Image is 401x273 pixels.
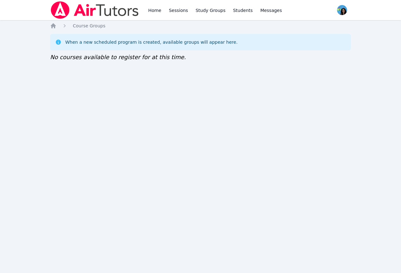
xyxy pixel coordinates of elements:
span: Course Groups [73,23,105,28]
span: No courses available to register for at this time. [50,54,186,60]
a: Course Groups [73,23,105,29]
span: Messages [260,7,282,14]
img: Air Tutors [50,1,139,19]
nav: Breadcrumb [50,23,351,29]
div: When a new scheduled program is created, available groups will appear here. [65,39,238,45]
